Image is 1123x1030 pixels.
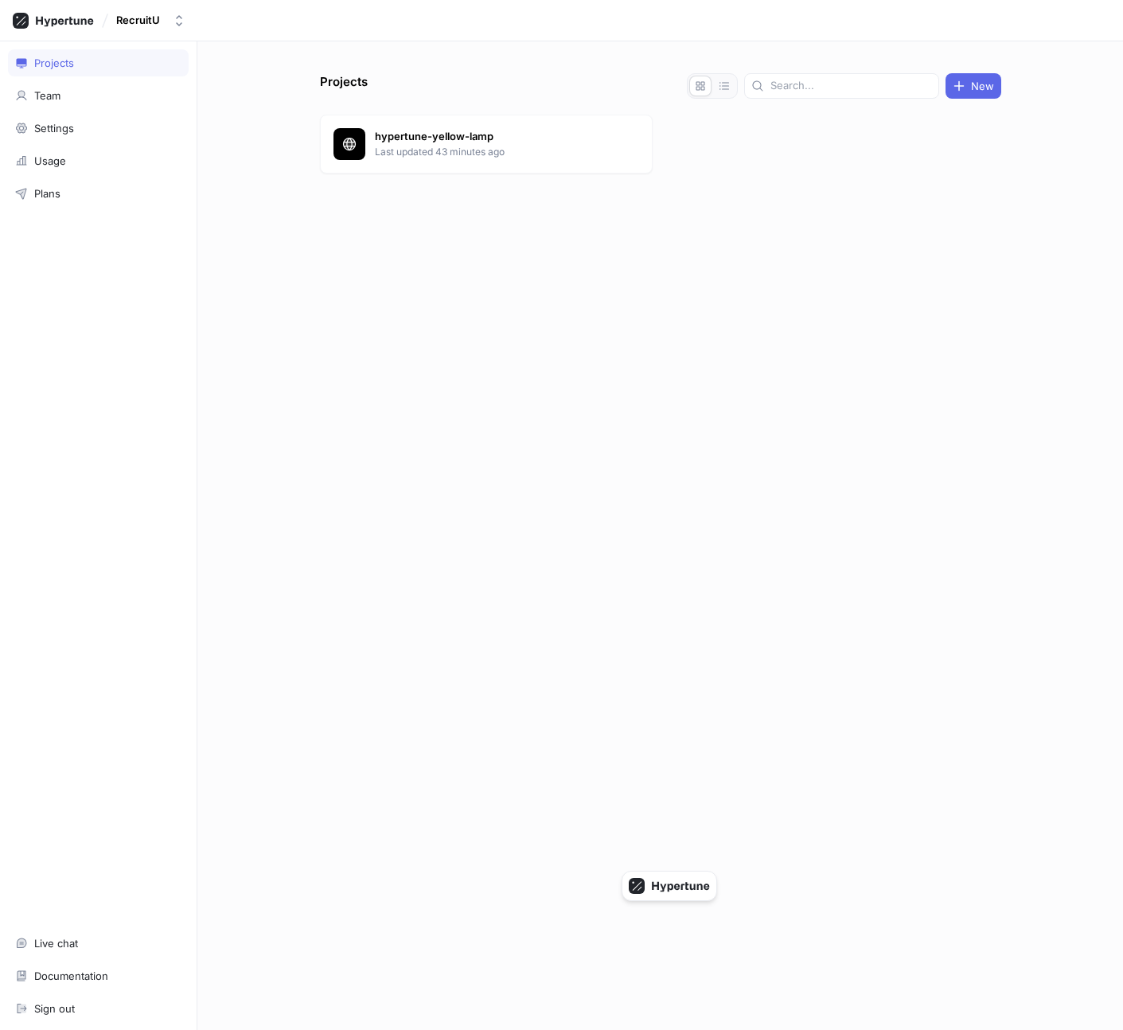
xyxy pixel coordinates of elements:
[8,82,189,109] a: Team
[34,970,108,982] div: Documentation
[8,115,189,142] a: Settings
[8,49,189,76] a: Projects
[34,1002,75,1015] div: Sign out
[320,73,368,99] p: Projects
[34,57,74,69] div: Projects
[375,129,606,145] p: hypertune-yellow-lamp
[770,78,932,94] input: Search...
[8,180,189,207] a: Plans
[34,89,60,102] div: Team
[116,14,160,27] div: RecruitU
[34,122,74,135] div: Settings
[110,7,192,33] button: RecruitU
[34,187,60,200] div: Plans
[8,147,189,174] a: Usage
[34,154,66,167] div: Usage
[34,937,78,950] div: Live chat
[946,73,1001,99] button: New
[971,81,994,91] span: New
[8,962,189,989] a: Documentation
[375,145,606,159] p: Last updated 43 minutes ago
